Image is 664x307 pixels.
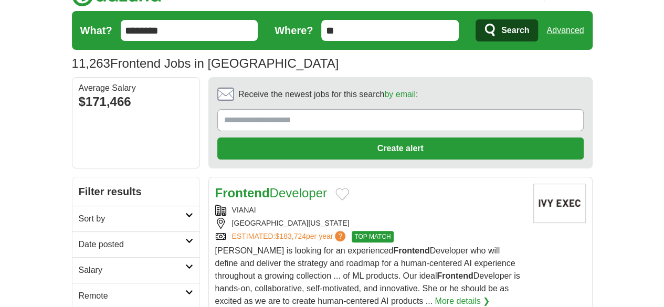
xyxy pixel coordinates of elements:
span: [PERSON_NAME] is looking for an experienced Developer who will define and deliver the strategy an... [215,246,520,305]
div: Average Salary [79,84,193,92]
a: Salary [72,257,199,283]
span: TOP MATCH [352,231,393,242]
a: Advanced [546,20,584,41]
a: by email [384,90,416,99]
div: [GEOGRAPHIC_DATA][US_STATE] [215,218,525,229]
h2: Sort by [79,213,185,225]
h2: Filter results [72,177,199,206]
strong: Frontend [437,271,473,280]
button: Add to favorite jobs [335,188,349,200]
span: Receive the newest jobs for this search : [238,88,418,101]
button: Create alert [217,137,584,160]
a: Date posted [72,231,199,257]
span: ? [335,231,345,241]
a: FrontendDeveloper [215,186,327,200]
h2: Remote [79,290,185,302]
span: Search [501,20,529,41]
label: Where? [275,23,313,38]
strong: Frontend [215,186,270,200]
div: $171,466 [79,92,193,111]
button: Search [476,19,538,41]
label: What? [80,23,112,38]
h2: Date posted [79,238,185,251]
strong: Frontend [393,246,429,255]
h1: Frontend Jobs in [GEOGRAPHIC_DATA] [72,56,339,70]
span: $183,724 [275,232,305,240]
div: VIANAI [215,205,525,216]
a: ESTIMATED:$183,724per year? [232,231,348,242]
a: Sort by [72,206,199,231]
span: 11,263 [72,54,110,73]
h2: Salary [79,264,185,277]
img: Company logo [533,184,586,223]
